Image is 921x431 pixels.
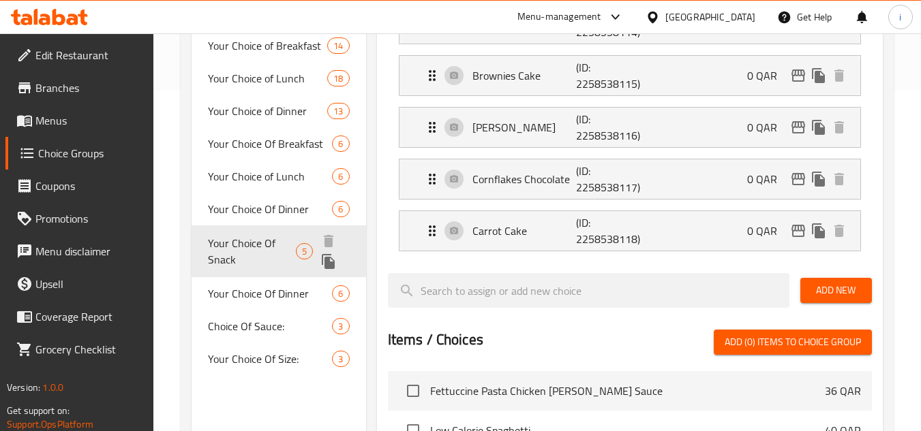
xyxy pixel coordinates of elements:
[208,70,327,86] span: Your Choice of Lunch
[665,10,755,25] div: [GEOGRAPHIC_DATA]
[388,205,872,257] li: Expand
[5,104,154,137] a: Menus
[829,221,849,241] button: delete
[35,243,143,259] span: Menu disclaimer
[388,153,872,205] li: Expand
[5,300,154,333] a: Coverage Report
[788,221,809,241] button: edit
[208,168,332,185] span: Your Choice of Lunch
[332,201,349,217] div: Choices
[388,101,872,153] li: Expand
[328,39,348,52] span: 14
[42,379,63,396] span: 1.0.0
[788,169,809,189] button: edit
[5,39,154,71] a: Edit Restaurant
[576,7,646,40] p: (ID: 2258538114)
[576,163,646,195] p: (ID: 2258538117)
[35,276,143,292] span: Upsell
[5,71,154,104] a: Branches
[809,65,829,86] button: duplicate
[472,119,577,135] p: [PERSON_NAME]
[809,169,829,189] button: duplicate
[714,330,872,355] button: Add (0) items to choice group
[788,65,809,86] button: edit
[472,67,577,84] p: Brownies Cake
[472,223,577,239] p: Carrot Cake
[800,278,872,303] button: Add New
[333,170,348,183] span: 6
[208,103,327,119] span: Your Choice of Dinner
[388,330,483,350] h2: Items / Choices
[208,37,327,54] span: Your Choice of Breakfast
[327,103,349,119] div: Choices
[811,282,861,299] span: Add New
[747,171,788,187] p: 0 QAR
[333,138,348,150] span: 6
[399,108,860,147] div: Expand
[399,56,860,95] div: Expand
[327,37,349,54] div: Choices
[208,235,296,268] span: Your Choice Of Snack
[788,117,809,138] button: edit
[472,171,577,187] p: Cornflakes Chocolate
[192,95,365,127] div: Your Choice of Dinner13
[333,353,348,366] span: 3
[208,318,332,334] span: Choice Of Sauce:
[517,9,601,25] div: Menu-management
[35,178,143,194] span: Coupons
[809,221,829,241] button: duplicate
[35,47,143,63] span: Edit Restaurant
[5,137,154,170] a: Choice Groups
[5,268,154,300] a: Upsell
[5,202,154,235] a: Promotions
[297,245,312,258] span: 5
[7,402,70,419] span: Get support on:
[333,203,348,216] span: 6
[192,225,365,277] div: Your Choice Of Snack5deleteduplicate
[5,333,154,366] a: Grocery Checklist
[332,351,349,367] div: Choices
[192,193,365,225] div: Your Choice Of Dinner6
[576,214,646,247] p: (ID: 2258538118)
[35,112,143,129] span: Menus
[576,111,646,144] p: (ID: 2258538116)
[430,383,825,399] span: Fettuccine Pasta Chicken [PERSON_NAME] Sauce
[192,342,365,375] div: Your Choice Of Size:3
[333,287,348,300] span: 6
[296,243,313,259] div: Choices
[208,351,332,367] span: Your Choice Of Size:
[332,168,349,185] div: Choices
[899,10,901,25] span: i
[192,160,365,193] div: Your Choice of Lunch6
[825,383,861,399] p: 36 QAR
[5,170,154,202] a: Coupons
[829,169,849,189] button: delete
[747,67,788,84] p: 0 QAR
[388,50,872,101] li: Expand
[747,119,788,135] p: 0 QAR
[208,135,332,152] span: Your Choice Of Breakfast
[208,285,332,302] span: Your Choice Of Dinner
[829,65,849,86] button: delete
[192,277,365,310] div: Your Choice Of Dinner6
[318,231,339,251] button: delete
[38,145,143,161] span: Choice Groups
[747,223,788,239] p: 0 QAR
[5,235,154,268] a: Menu disclaimer
[809,117,829,138] button: duplicate
[192,62,365,95] div: Your Choice of Lunch18
[208,201,332,217] span: Your Choice Of Dinner
[399,211,860,251] div: Expand
[725,334,861,351] span: Add (0) items to choice group
[7,379,40,396] span: Version:
[328,72,348,85] span: 18
[829,117,849,138] button: delete
[576,59,646,92] p: (ID: 2258538115)
[399,159,860,199] div: Expand
[388,273,789,308] input: search
[192,29,365,62] div: Your Choice of Breakfast14
[399,377,427,405] span: Select choice
[318,251,339,272] button: duplicate
[192,310,365,342] div: Choice Of Sauce:3
[327,70,349,86] div: Choices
